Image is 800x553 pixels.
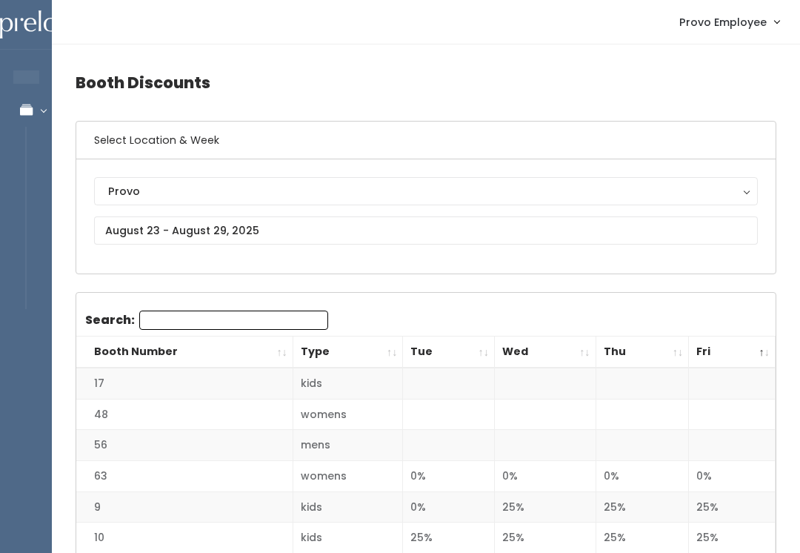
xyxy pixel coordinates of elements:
[293,461,403,492] td: womens
[689,491,776,523] td: 25%
[664,6,794,38] a: Provo Employee
[403,337,495,368] th: Tue: activate to sort column ascending
[293,430,403,461] td: mens
[76,491,293,523] td: 9
[293,399,403,430] td: womens
[293,337,403,368] th: Type: activate to sort column ascending
[596,337,689,368] th: Thu: activate to sort column ascending
[689,337,776,368] th: Fri: activate to sort column descending
[293,491,403,523] td: kids
[596,491,689,523] td: 25%
[403,461,495,492] td: 0%
[108,183,744,199] div: Provo
[85,311,328,330] label: Search:
[76,368,293,399] td: 17
[679,14,767,30] span: Provo Employee
[689,461,776,492] td: 0%
[76,337,293,368] th: Booth Number: activate to sort column ascending
[403,491,495,523] td: 0%
[76,399,293,430] td: 48
[94,216,758,245] input: August 23 - August 29, 2025
[76,62,776,103] h4: Booth Discounts
[139,311,328,330] input: Search:
[495,491,596,523] td: 25%
[76,122,776,159] h6: Select Location & Week
[94,177,758,205] button: Provo
[495,461,596,492] td: 0%
[76,430,293,461] td: 56
[596,461,689,492] td: 0%
[293,368,403,399] td: kids
[495,337,596,368] th: Wed: activate to sort column ascending
[76,461,293,492] td: 63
